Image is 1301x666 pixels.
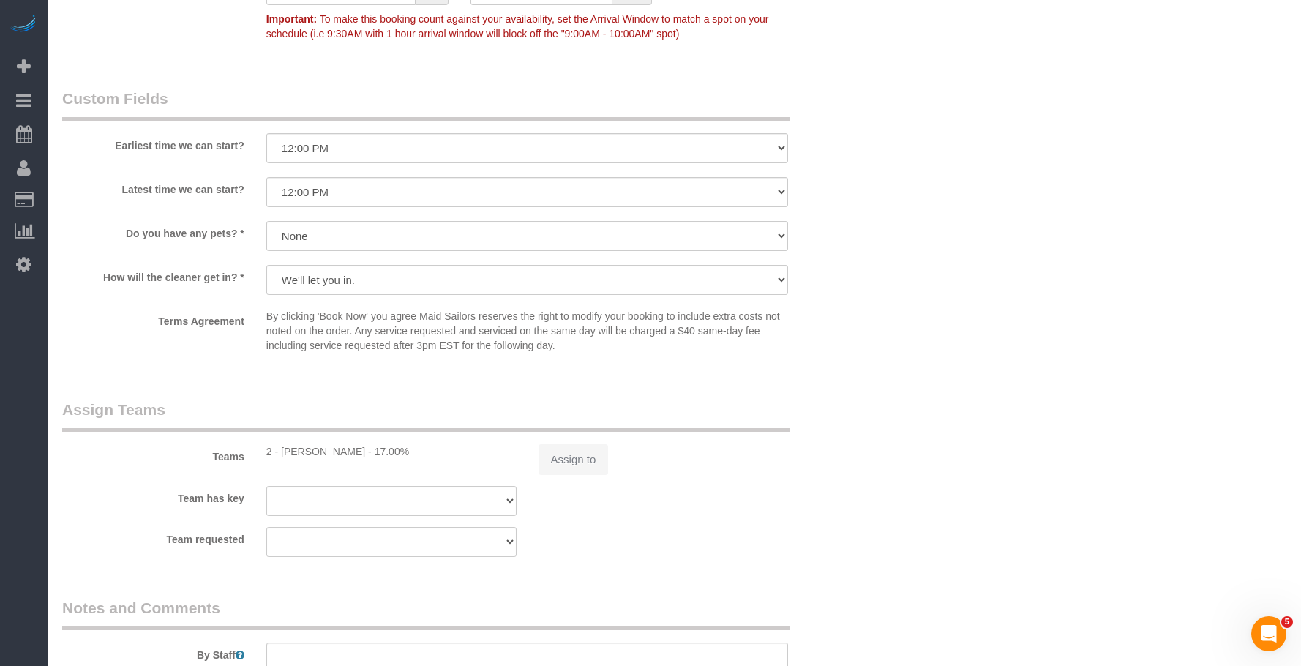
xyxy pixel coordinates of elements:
legend: Assign Teams [62,399,790,432]
div: 2 - [PERSON_NAME] - 17.00% [266,444,517,459]
strong: Important: [266,13,317,25]
label: Terms Agreement [51,309,255,329]
img: Automaid Logo [9,15,38,35]
label: By Staff [51,643,255,662]
p: By clicking 'Book Now' you agree Maid Sailors reserves the right to modify your booking to includ... [266,309,789,353]
label: Team requested [51,527,255,547]
label: Teams [51,444,255,464]
label: Latest time we can start? [51,177,255,197]
legend: Notes and Comments [62,597,790,630]
legend: Custom Fields [62,88,790,121]
span: To make this booking count against your availability, set the Arrival Window to match a spot on y... [266,13,769,40]
label: How will the cleaner get in? * [51,265,255,285]
iframe: Intercom live chat [1251,616,1286,651]
span: 5 [1281,616,1293,628]
label: Earliest time we can start? [51,133,255,153]
label: Do you have any pets? * [51,221,255,241]
label: Team has key [51,486,255,506]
